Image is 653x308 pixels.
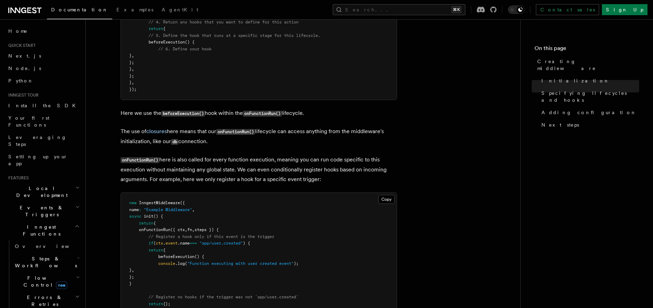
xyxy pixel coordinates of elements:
[185,227,187,232] span: ,
[56,281,67,289] span: new
[6,131,81,150] a: Leveraging Steps
[541,121,579,128] span: Next steps
[163,241,165,246] span: .
[6,150,81,170] a: Setting up your app
[6,74,81,87] a: Python
[153,241,156,246] span: (
[156,241,163,246] span: ctx
[129,87,136,92] span: });
[12,240,81,252] a: Overview
[6,50,81,62] a: Next.js
[12,252,81,272] button: Steps & Workflows
[121,157,159,163] code: onFunctionRun()
[112,2,158,19] a: Examples
[129,67,132,71] span: }
[139,200,180,205] span: InngestMiddleware
[6,182,81,201] button: Local Development
[243,111,282,117] code: onFunctionRun()
[15,244,86,249] span: Overview
[162,7,198,12] span: AgentKit
[12,294,75,308] span: Errors & Retries
[6,221,81,240] button: Inngest Functions
[6,175,29,181] span: Features
[139,207,141,212] span: :
[149,33,320,38] span: // 5. Define the hook that runs at a specific stage for this lifecycle.
[534,55,639,74] a: Creating middleware
[132,268,134,272] span: ,
[6,92,39,98] span: Inngest tour
[8,78,34,83] span: Python
[243,241,250,246] span: ) {
[192,207,195,212] span: ,
[6,112,81,131] a: Your first Functions
[149,295,299,299] span: // Register no hooks if the trigger was not `app/user.created`
[129,275,134,279] span: };
[12,255,77,269] span: Steps & Workflows
[6,201,81,221] button: Events & Triggers
[537,58,639,72] span: Creating middleware
[129,80,132,85] span: }
[121,155,397,184] p: here is also called for every function execution, meaning you can run code specific to this execu...
[8,28,28,34] span: Home
[149,241,153,246] span: if
[153,214,163,219] span: () {
[144,214,153,219] span: init
[187,261,294,266] span: "Function executing with user created event"
[163,248,165,252] span: {
[149,26,163,31] span: return
[116,7,153,12] span: Examples
[185,261,187,266] span: (
[539,74,639,87] a: Initialization
[165,241,178,246] span: event
[8,66,41,71] span: Node.js
[185,40,195,44] span: () {
[158,261,175,266] span: console
[129,73,134,78] span: };
[149,248,163,252] span: return
[144,207,192,212] span: "Example Middleware"
[6,25,81,37] a: Home
[132,53,134,58] span: ,
[146,128,167,135] a: closures
[8,115,49,128] span: Your first Functions
[8,154,68,166] span: Setting up your app
[180,200,185,205] span: ({
[129,200,136,205] span: new
[51,7,108,12] span: Documentation
[158,254,195,259] span: beforeExecution
[294,261,299,266] span: );
[129,281,132,286] span: }
[216,129,255,135] code: onFunctionRun()
[536,4,599,15] a: Contact sales
[6,223,75,237] span: Inngest Functions
[170,227,185,232] span: ({ ctx
[149,20,299,24] span: // 4. Return any hooks that you want to define for this action
[12,275,76,288] span: Flow Control
[149,40,185,44] span: beforeExecution
[541,77,609,84] span: Initialization
[195,227,219,232] span: steps }) {
[158,2,202,19] a: AgentKit
[149,301,163,306] span: return
[539,106,639,119] a: Adding configuration
[534,44,639,55] h4: On this page
[129,214,141,219] span: async
[171,139,178,145] code: db
[139,221,153,226] span: return
[539,87,639,106] a: Specifying lifecycles and hooks
[175,261,185,266] span: .log
[602,4,647,15] a: Sign Up
[508,6,524,14] button: Toggle dark mode
[132,80,134,85] span: ,
[158,47,211,51] span: // 6. Define your hook
[6,62,81,74] a: Node.js
[378,195,395,204] button: Copy
[6,185,75,199] span: Local Development
[163,26,165,31] span: {
[6,99,81,112] a: Install the SDK
[539,119,639,131] a: Next steps
[8,135,67,147] span: Leveraging Steps
[47,2,112,19] a: Documentation
[187,227,192,232] span: fn
[192,227,195,232] span: ,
